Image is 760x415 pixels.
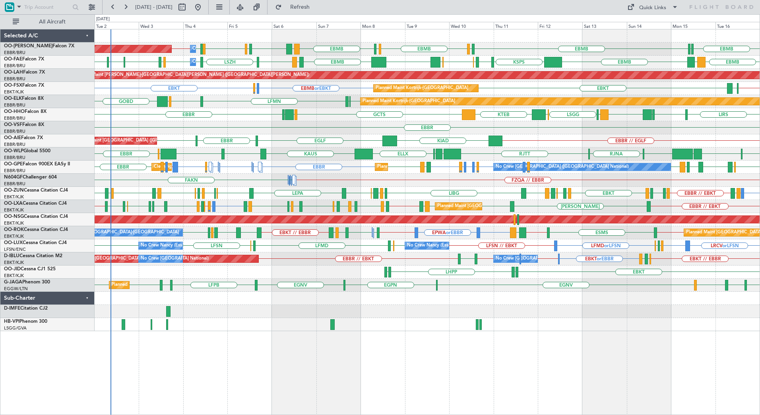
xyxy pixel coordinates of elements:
[4,89,24,95] a: EBKT/KJK
[407,240,454,252] div: No Crew Nancy (Essey)
[4,175,23,180] span: N604GF
[4,273,24,279] a: EBKT/KJK
[4,280,50,285] a: G-JAGAPhenom 300
[4,76,25,82] a: EBBR/BRU
[139,22,183,29] div: Wed 3
[4,240,67,245] a: OO-LUXCessna Citation CJ4
[405,22,450,29] div: Tue 9
[582,22,627,29] div: Sat 13
[363,95,455,107] div: Planned Maint Kortrijk-[GEOGRAPHIC_DATA]
[4,214,68,219] a: OO-NSGCessna Citation CJ4
[21,19,84,25] span: All Aircraft
[496,253,629,265] div: No Crew [GEOGRAPHIC_DATA] ([GEOGRAPHIC_DATA] National)
[4,102,25,108] a: EBBR/BRU
[4,181,25,187] a: EBBR/BRU
[449,22,494,29] div: Wed 10
[4,70,23,75] span: OO-LAH
[4,83,44,88] a: OO-FSXFalcon 7X
[4,220,24,226] a: EBKT/KJK
[4,96,44,101] a: OO-ELKFalcon 8X
[4,149,50,153] a: OO-WLPGlobal 5500
[4,149,23,153] span: OO-WLP
[4,325,27,331] a: LSGG/GVA
[4,63,25,69] a: EBBR/BRU
[283,4,317,10] span: Refresh
[192,43,246,55] div: Owner Melsbroek Air Base
[4,246,26,252] a: LFSN/ENC
[4,115,25,121] a: EBBR/BRU
[715,22,760,29] div: Tue 16
[4,194,24,200] a: EBKT/KJK
[4,319,19,324] span: HB-VPI
[4,162,70,167] a: OO-GPEFalcon 900EX EASy II
[4,254,62,258] a: D-IBLUCessna Citation M2
[4,142,25,147] a: EBBR/BRU
[4,267,21,271] span: OO-JID
[4,122,44,127] a: OO-VSFFalcon 8X
[4,44,52,48] span: OO-[PERSON_NAME]
[4,260,24,266] a: EBKT/KJK
[192,56,246,68] div: Owner Melsbroek Air Base
[4,109,47,114] a: OO-HHOFalcon 8X
[4,188,68,193] a: OO-ZUNCessna Citation CJ4
[4,201,67,206] a: OO-LXACessna Citation CJ4
[111,279,237,291] div: Planned Maint [GEOGRAPHIC_DATA] ([GEOGRAPHIC_DATA])
[4,136,43,140] a: OO-AIEFalcon 7X
[4,188,24,193] span: OO-ZUN
[95,22,139,29] div: Tue 2
[377,161,521,173] div: Planned Maint [GEOGRAPHIC_DATA] ([GEOGRAPHIC_DATA] National)
[316,22,361,29] div: Sun 7
[4,155,25,161] a: EBBR/BRU
[4,83,22,88] span: OO-FSX
[4,122,22,127] span: OO-VSF
[154,161,287,173] div: Cleaning [GEOGRAPHIC_DATA] ([GEOGRAPHIC_DATA] National)
[4,201,23,206] span: OO-LXA
[4,240,23,245] span: OO-LUX
[9,16,86,28] button: All Aircraft
[4,233,24,239] a: EBKT/KJK
[4,175,57,180] a: N604GFChallenger 604
[437,200,581,212] div: Planned Maint [GEOGRAPHIC_DATA] ([GEOGRAPHIC_DATA] National)
[4,162,23,167] span: OO-GPE
[96,16,110,23] div: [DATE]
[52,227,179,239] div: A/C Unavailable [GEOGRAPHIC_DATA]-[GEOGRAPHIC_DATA]
[4,207,24,213] a: EBKT/KJK
[74,69,309,81] div: Planned Maint [PERSON_NAME]-[GEOGRAPHIC_DATA][PERSON_NAME] ([GEOGRAPHIC_DATA][PERSON_NAME])
[4,306,20,311] span: D-IMFE
[4,286,28,292] a: EGGW/LTN
[627,22,671,29] div: Sun 14
[4,227,24,232] span: OO-ROK
[4,44,74,48] a: OO-[PERSON_NAME]Falcon 7X
[4,57,22,62] span: OO-FAE
[183,22,228,29] div: Thu 4
[135,4,173,11] span: [DATE] - [DATE]
[4,306,48,311] a: D-IMFECitation CJ2
[4,50,25,56] a: EBBR/BRU
[4,128,25,134] a: EBBR/BRU
[494,22,538,29] div: Thu 11
[4,227,68,232] a: OO-ROKCessna Citation CJ4
[24,1,70,13] input: Trip Account
[4,168,25,174] a: EBBR/BRU
[376,82,468,94] div: Planned Maint Kortrijk-[GEOGRAPHIC_DATA]
[4,57,44,62] a: OO-FAEFalcon 7X
[4,319,47,324] a: HB-VPIPhenom 300
[623,1,682,14] button: Quick Links
[4,254,19,258] span: D-IBLU
[639,4,666,12] div: Quick Links
[4,136,21,140] span: OO-AIE
[361,22,405,29] div: Mon 8
[141,253,274,265] div: No Crew [GEOGRAPHIC_DATA] ([GEOGRAPHIC_DATA] National)
[272,22,316,29] div: Sat 6
[72,135,198,147] div: Planned Maint [GEOGRAPHIC_DATA] ([GEOGRAPHIC_DATA])
[271,1,319,14] button: Refresh
[496,161,629,173] div: No Crew [GEOGRAPHIC_DATA] ([GEOGRAPHIC_DATA] National)
[4,267,56,271] a: OO-JIDCessna CJ1 525
[141,240,188,252] div: No Crew Nancy (Essey)
[4,96,22,101] span: OO-ELK
[671,22,715,29] div: Mon 15
[4,214,24,219] span: OO-NSG
[4,70,45,75] a: OO-LAHFalcon 7X
[538,22,582,29] div: Fri 12
[4,280,22,285] span: G-JAGA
